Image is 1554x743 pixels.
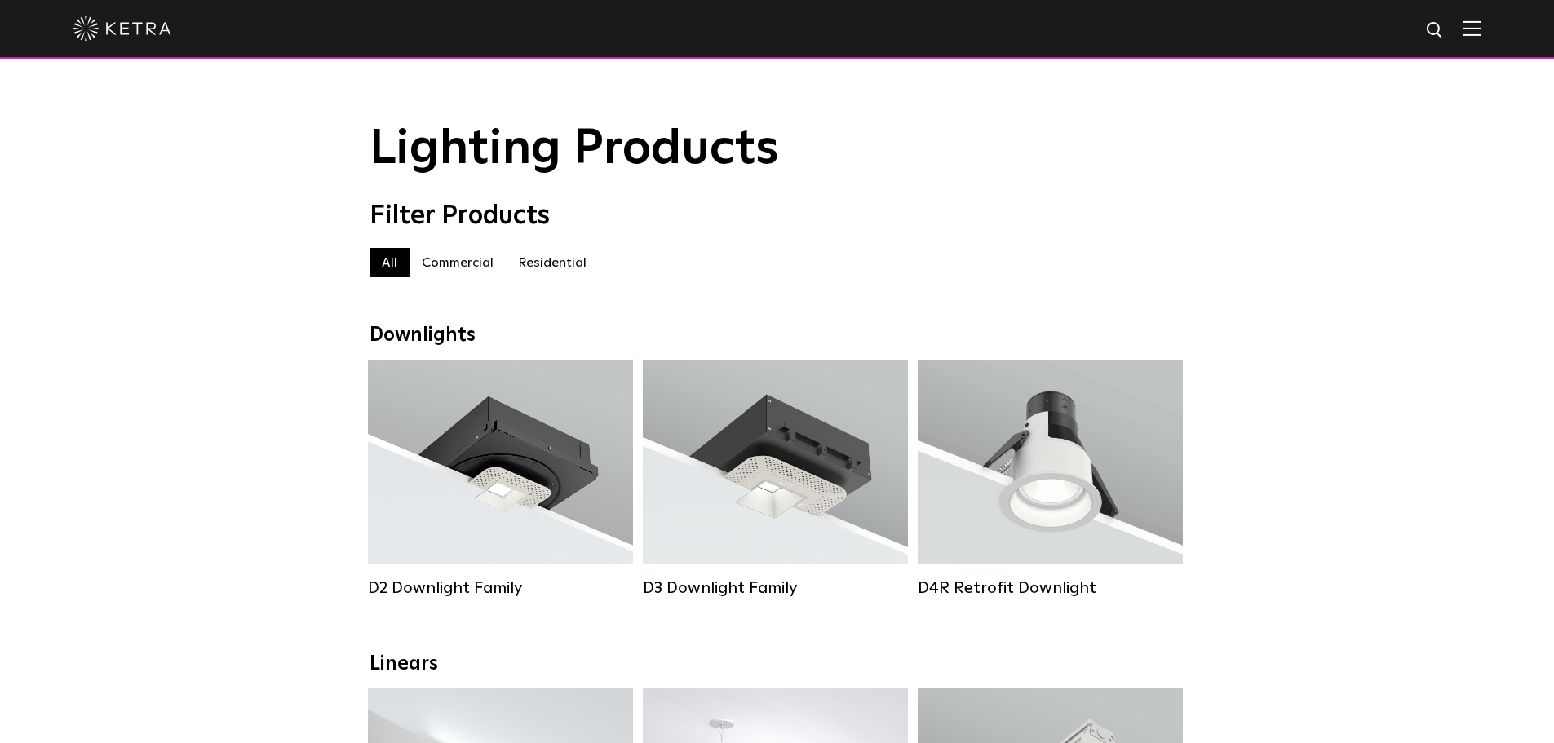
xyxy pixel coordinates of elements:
a: D2 Downlight Family Lumen Output:1200Colors:White / Black / Gloss Black / Silver / Bronze / Silve... [368,360,633,598]
a: D3 Downlight Family Lumen Output:700 / 900 / 1100Colors:White / Black / Silver / Bronze / Paintab... [643,360,908,598]
div: D2 Downlight Family [368,578,633,598]
div: D4R Retrofit Downlight [918,578,1183,598]
div: Downlights [370,324,1185,347]
img: ketra-logo-2019-white [73,16,171,41]
img: search icon [1425,20,1446,41]
label: All [370,248,410,277]
img: Hamburger%20Nav.svg [1463,20,1481,36]
a: D4R Retrofit Downlight Lumen Output:800Colors:White / BlackBeam Angles:15° / 25° / 40° / 60°Watta... [918,360,1183,598]
div: Filter Products [370,201,1185,232]
label: Residential [506,248,599,277]
div: D3 Downlight Family [643,578,908,598]
div: Linears [370,652,1185,676]
span: Lighting Products [370,125,779,174]
label: Commercial [410,248,506,277]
